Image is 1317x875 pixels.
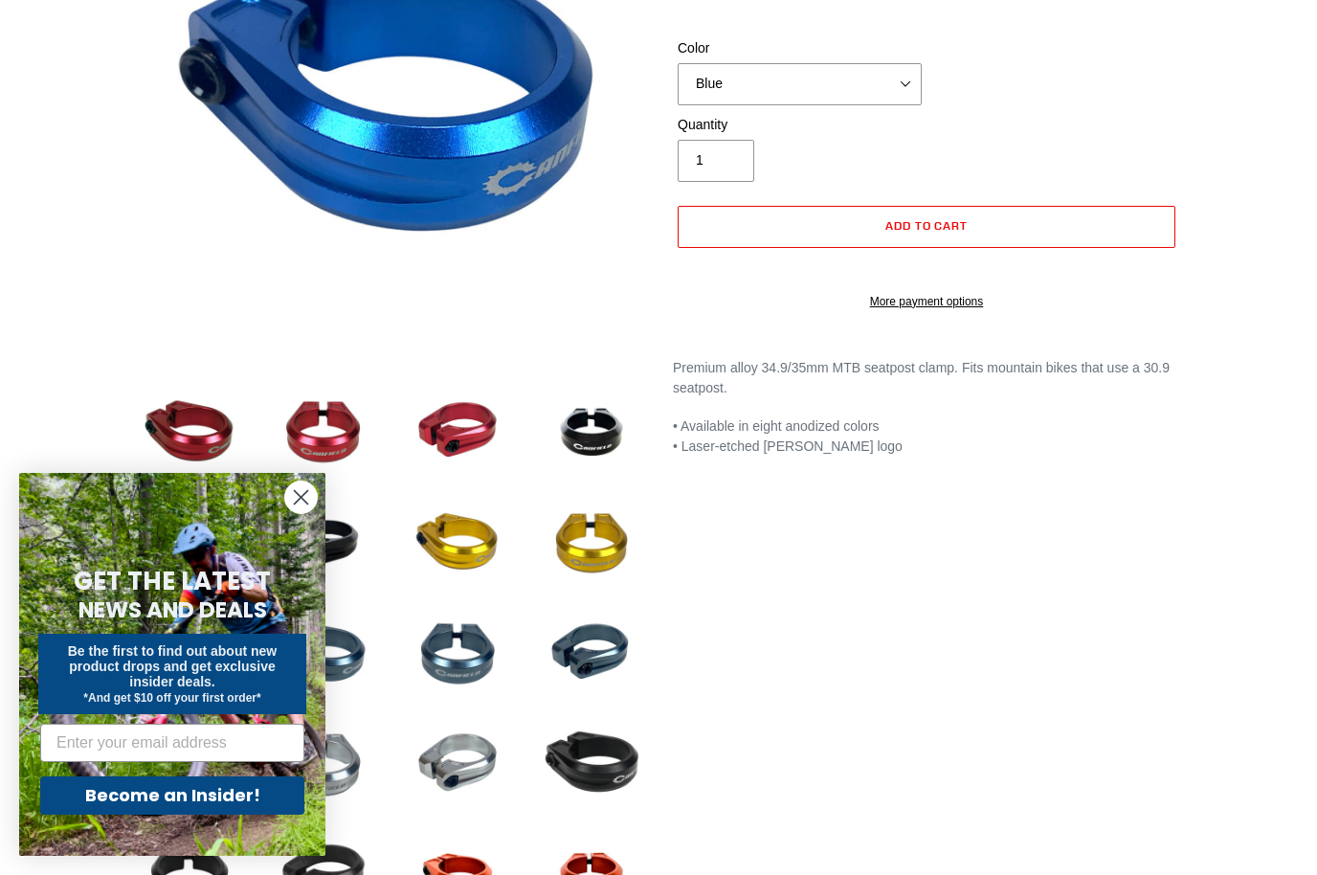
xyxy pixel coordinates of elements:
input: Enter your email address [40,724,304,762]
span: Add to cart [885,218,969,233]
button: Add to cart [678,206,1175,248]
span: GET THE LATEST [74,564,271,598]
button: Become an Insider! [40,776,304,815]
p: • Available in eight anodized colors • Laser-etched [PERSON_NAME] logo [673,416,1180,457]
img: Load image into Gallery viewer, gold [539,490,644,595]
label: Color [678,38,922,58]
img: Load image into Gallery viewer, red [137,379,242,484]
button: Close dialog [284,481,318,514]
a: More payment options [678,293,1175,310]
img: Load image into Gallery viewer, sealth black [539,712,644,818]
img: Load image into Gallery viewer, grey [405,601,510,707]
label: Quantity [678,115,922,135]
img: Load image into Gallery viewer, grey [539,601,644,707]
span: Be the first to find out about new product drops and get exclusive insider deals. [68,643,278,689]
img: Load image into Gallery viewer, red [405,379,510,484]
img: Load image into Gallery viewer, silver [405,712,510,818]
span: NEWS AND DEALS [78,595,267,625]
img: Load image into Gallery viewer, red [271,379,376,484]
span: *And get $10 off your first order* [83,691,260,705]
p: Premium alloy 34.9/35mm MTB seatpost clamp. Fits mountain bikes that use a 30.9 seatpost. [673,358,1180,398]
img: Load image into Gallery viewer, gold [405,490,510,595]
img: Load image into Gallery viewer, black [539,379,644,484]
